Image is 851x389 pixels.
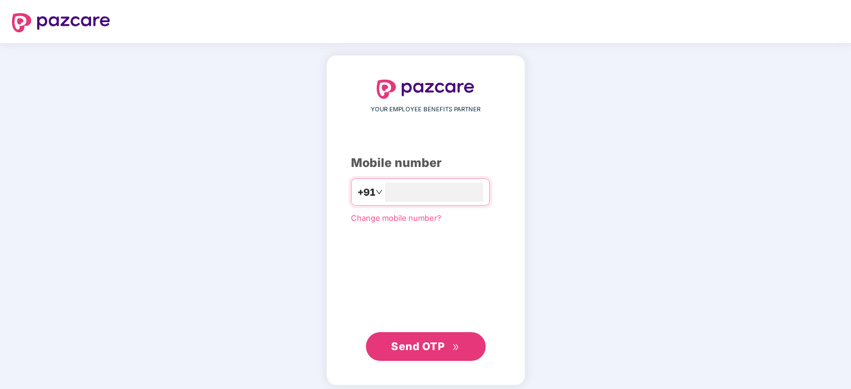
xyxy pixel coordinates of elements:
span: YOUR EMPLOYEE BENEFITS PARTNER [371,105,480,114]
a: Change mobile number? [351,213,441,223]
img: logo [12,13,110,32]
span: Send OTP [391,340,444,352]
img: logo [377,80,475,99]
span: double-right [452,344,460,351]
div: Mobile number [351,154,501,172]
button: Send OTPdouble-right [366,332,486,361]
span: +91 [358,185,375,200]
span: down [375,189,383,196]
